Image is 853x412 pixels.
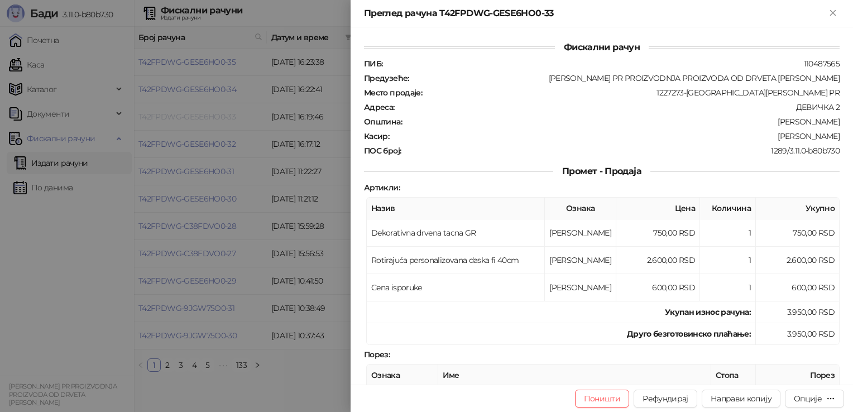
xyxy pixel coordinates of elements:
div: Опције [794,394,822,404]
td: Dekorativna drvena tacna GR [367,219,545,247]
td: 2.600,00 RSD [616,247,700,274]
strong: Артикли : [364,183,400,193]
div: ДЕВИЧКА 2 [396,102,841,112]
strong: Друго безготовинско плаћање : [627,329,751,339]
strong: Укупан износ рачуна : [665,307,751,317]
div: [PERSON_NAME] [403,117,841,127]
strong: Касир : [364,131,389,141]
td: [PERSON_NAME] [545,247,616,274]
button: Поништи [575,390,630,408]
span: Направи копију [711,394,771,404]
td: [PERSON_NAME] [545,219,616,247]
td: 3.950,00 RSD [756,301,840,323]
th: Количина [700,198,756,219]
strong: Општина : [364,117,402,127]
td: 3.950,00 RSD [756,323,840,345]
th: Ознака [367,365,438,386]
td: Rotirajuća personalizovana daska fi 40cm [367,247,545,274]
div: 110487565 [384,59,841,69]
div: Преглед рачуна T42FPDWG-GESE6HO0-33 [364,7,826,20]
strong: Предузеће : [364,73,409,83]
div: 1227273-[GEOGRAPHIC_DATA][PERSON_NAME] PR [423,88,841,98]
strong: Порез : [364,349,390,360]
th: Цена [616,198,700,219]
th: Назив [367,198,545,219]
th: Име [438,365,711,386]
strong: ПИБ : [364,59,382,69]
td: Cena isporuke [367,274,545,301]
div: [PERSON_NAME] [390,131,841,141]
td: 750,00 RSD [616,219,700,247]
button: Опције [785,390,844,408]
th: Ознака [545,198,616,219]
div: 1289/3.11.0-b80b730 [402,146,841,156]
td: 750,00 RSD [756,219,840,247]
td: 1 [700,274,756,301]
strong: ПОС број : [364,146,401,156]
span: Фискални рачун [555,42,649,52]
strong: Адреса : [364,102,395,112]
td: 2.600,00 RSD [756,247,840,274]
td: 600,00 RSD [756,274,840,301]
button: Рефундирај [634,390,697,408]
div: [PERSON_NAME] PR PROIZVODNJA PROIZVODA OD DRVETA [PERSON_NAME] [410,73,841,83]
button: Close [826,7,840,20]
strong: Место продаје : [364,88,422,98]
th: Порез [756,365,840,386]
span: Промет - Продаја [553,166,650,176]
button: Направи копију [702,390,780,408]
th: Укупно [756,198,840,219]
td: [PERSON_NAME] [545,274,616,301]
td: 1 [700,219,756,247]
th: Стопа [711,365,756,386]
td: 600,00 RSD [616,274,700,301]
td: 1 [700,247,756,274]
